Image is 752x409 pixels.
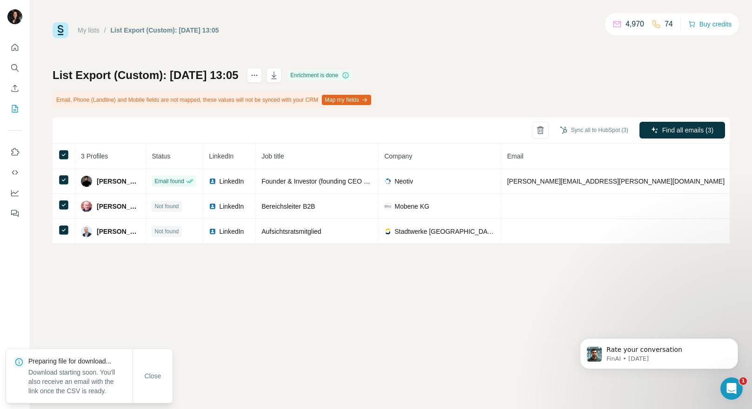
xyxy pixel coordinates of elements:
[261,228,321,235] span: Aufsichtsratsmitglied
[209,203,216,210] img: LinkedIn logo
[219,177,244,186] span: LinkedIn
[209,228,216,235] img: LinkedIn logo
[53,92,373,108] div: Email, Phone (Landline) and Mobile fields are not mapped, these values will not be synced with yo...
[97,177,140,186] span: [PERSON_NAME]
[288,70,353,81] div: Enrichment is done
[507,152,523,160] span: Email
[639,122,725,139] button: Find all emails (3)
[97,227,140,236] span: [PERSON_NAME]
[81,226,92,237] img: Avatar
[665,19,673,30] p: 74
[7,80,22,97] button: Enrich CSV
[28,356,133,366] p: Preparing file for download...
[138,368,168,384] button: Close
[145,371,161,381] span: Close
[111,26,219,35] div: List Export (Custom): [DATE] 13:05
[261,203,315,210] span: Bereichsleiter B2B
[322,95,371,105] button: Map my fields
[154,227,179,236] span: Not found
[626,19,644,30] p: 4,970
[384,228,392,235] img: company-logo
[7,39,22,56] button: Quick start
[720,377,743,400] iframe: Intercom live chat
[209,152,233,160] span: LinkedIn
[7,100,22,117] button: My lists
[53,22,68,38] img: Surfe Logo
[384,178,392,185] img: company-logo
[553,123,635,137] button: Sync all to HubSpot (3)
[154,202,179,211] span: Not found
[78,26,100,34] a: My lists
[507,178,725,185] span: [PERSON_NAME][EMAIL_ADDRESS][PERSON_NAME][DOMAIN_NAME]
[7,164,22,181] button: Use Surfe API
[7,205,22,222] button: Feedback
[7,185,22,201] button: Dashboard
[394,177,413,186] span: Neotiv
[53,68,239,83] h1: List Export (Custom): [DATE] 13:05
[104,26,106,35] li: /
[81,176,92,187] img: Avatar
[209,178,216,185] img: LinkedIn logo
[688,18,732,31] button: Buy credits
[152,152,170,160] span: Status
[566,319,752,384] iframe: Intercom notifications message
[219,227,244,236] span: LinkedIn
[81,152,108,160] span: 3 Profiles
[739,377,747,385] span: 1
[261,152,284,160] span: Job title
[662,125,713,135] span: Find all emails (3)
[7,59,22,76] button: Search
[394,227,495,236] span: Stadtwerke [GEOGRAPHIC_DATA]
[219,202,244,211] span: LinkedIn
[261,178,406,185] span: Founder & Investor (founding CEO and BoD, fmr.)
[384,203,392,210] img: company-logo
[7,9,22,24] img: Avatar
[247,68,262,83] button: actions
[394,202,429,211] span: Mobene KG
[97,202,140,211] span: [PERSON_NAME]
[384,152,412,160] span: Company
[7,144,22,160] button: Use Surfe on LinkedIn
[154,177,184,185] span: Email found
[28,368,133,396] p: Download starting soon. You'll also receive an email with the link once the CSV is ready.
[81,201,92,212] img: Avatar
